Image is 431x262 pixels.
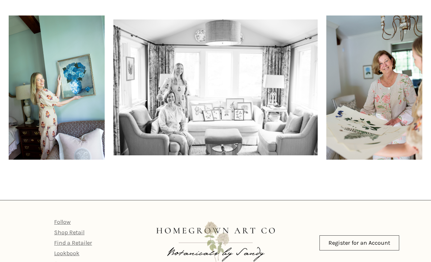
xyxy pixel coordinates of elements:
a: Register for an Account [319,235,399,250]
a: Find a Retailer [54,239,92,246]
a: Shop Retail [54,229,84,236]
a: Follow [54,218,71,225]
a: Lookbook [54,250,79,257]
